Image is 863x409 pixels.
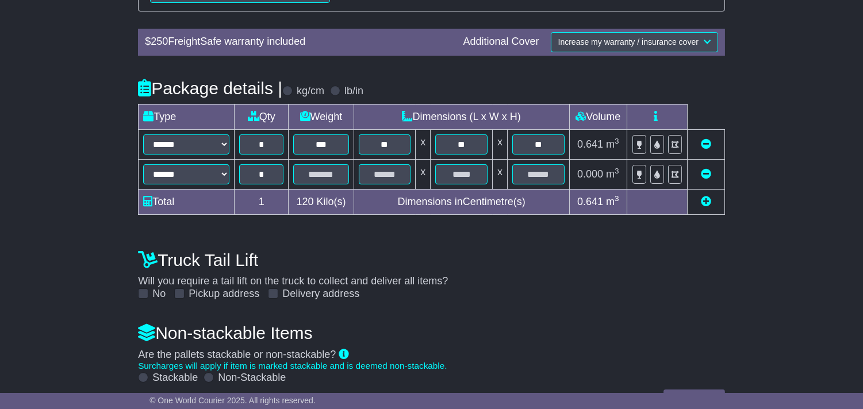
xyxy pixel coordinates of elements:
span: 0.641 [577,138,603,150]
td: Dimensions (L x W x H) [354,104,569,129]
sup: 3 [615,194,619,203]
td: 1 [235,190,289,215]
label: Delivery address [282,288,359,300]
td: Kilo(s) [289,190,354,215]
h4: Truck Tail Lift [138,250,725,269]
span: Are the pallets stackable or non-stackable? [138,349,336,360]
span: 120 [296,196,313,207]
td: Dimensions in Centimetre(s) [354,190,569,215]
div: $ FreightSafe warranty included [139,36,457,48]
label: No [152,288,166,300]
td: Qty [235,104,289,129]
span: 0.000 [577,168,603,180]
span: © One World Courier 2025. All rights reserved. [149,396,316,405]
td: x [416,159,431,189]
h4: Package details | [138,79,282,98]
label: kg/cm [297,85,324,98]
a: Remove this item [701,138,711,150]
h4: Non-stackable Items [138,323,725,342]
a: Remove this item [701,168,711,180]
label: Pickup address [189,288,259,300]
a: Add new item [701,196,711,207]
span: m [606,196,619,207]
td: x [493,159,508,189]
label: Stackable [152,372,198,384]
div: Additional Cover [458,36,545,48]
span: m [606,168,619,180]
button: Increase my warranty / insurance cover [551,32,718,52]
sup: 3 [615,137,619,145]
div: Will you require a tail lift on the truck to collect and deliver all items? [132,244,731,300]
label: Non-Stackable [218,372,286,384]
span: m [606,138,619,150]
td: Type [139,104,235,129]
span: 0.641 [577,196,603,207]
label: lb/in [344,85,363,98]
td: x [416,129,431,159]
td: Total [139,190,235,215]
div: Surcharges will apply if item is marked stackable and is deemed non-stackable. [138,361,725,371]
sup: 3 [615,167,619,175]
td: Weight [289,104,354,129]
td: x [493,129,508,159]
span: 250 [151,36,168,47]
td: Volume [569,104,627,129]
span: Increase my warranty / insurance cover [558,37,699,47]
